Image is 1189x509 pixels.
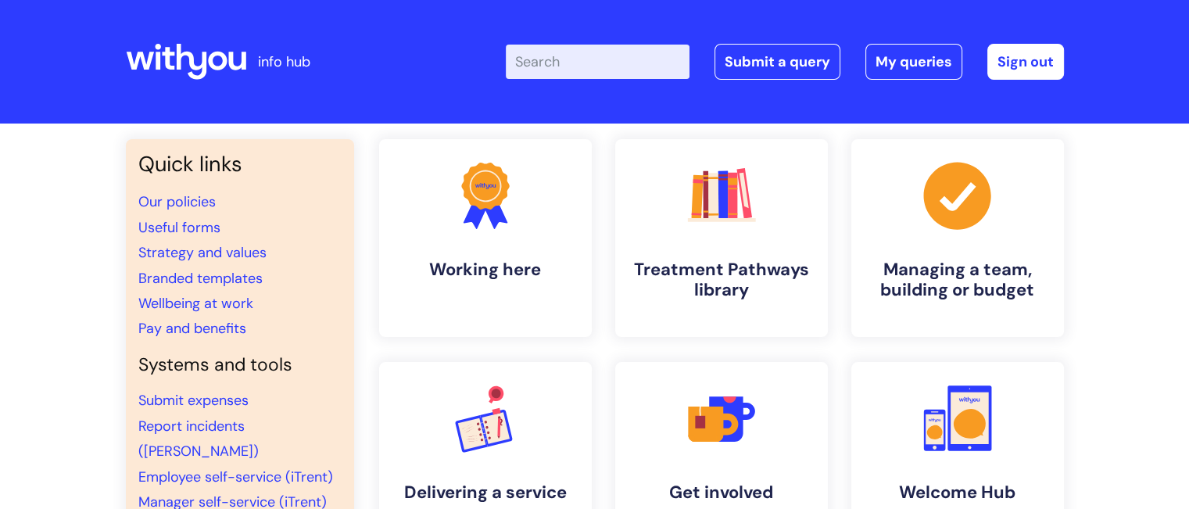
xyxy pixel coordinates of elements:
p: info hub [258,49,310,74]
a: Branded templates [138,269,263,288]
a: Working here [379,139,592,337]
a: Submit expenses [138,391,249,410]
h4: Systems and tools [138,354,342,376]
a: Useful forms [138,218,220,237]
a: Our policies [138,192,216,211]
a: Strategy and values [138,243,267,262]
h4: Treatment Pathways library [628,260,815,301]
input: Search [506,45,689,79]
h4: Get involved [628,482,815,503]
a: Treatment Pathways library [615,139,828,337]
a: Sign out [987,44,1064,80]
a: Employee self-service (iTrent) [138,468,333,486]
a: My queries [865,44,962,80]
div: | - [506,44,1064,80]
a: Submit a query [714,44,840,80]
h4: Managing a team, building or budget [864,260,1051,301]
h4: Working here [392,260,579,280]
a: Wellbeing at work [138,294,253,313]
a: Report incidents ([PERSON_NAME]) [138,417,259,461]
h3: Quick links [138,152,342,177]
a: Managing a team, building or budget [851,139,1064,337]
h4: Welcome Hub [864,482,1051,503]
a: Pay and benefits [138,319,246,338]
h4: Delivering a service [392,482,579,503]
